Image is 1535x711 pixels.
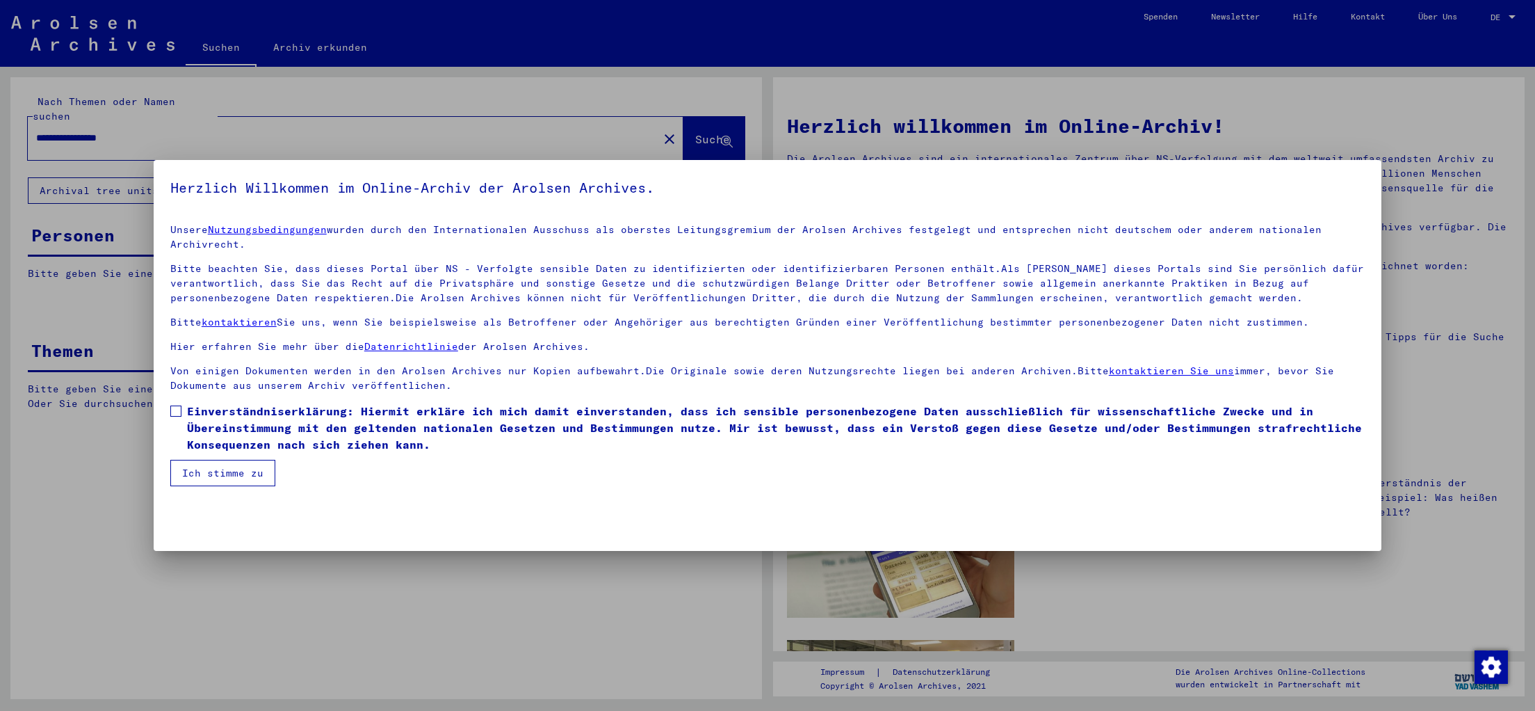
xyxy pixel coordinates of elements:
[208,223,327,236] a: Nutzungsbedingungen
[187,403,1365,453] span: Einverständniserklärung: Hiermit erkläre ich mich damit einverstanden, dass ich sensible personen...
[1475,650,1508,684] img: Zustimmung ändern
[1109,365,1234,377] a: kontaktieren Sie uns
[170,177,1365,199] h5: Herzlich Willkommen im Online-Archiv der Arolsen Archives.
[170,223,1365,252] p: Unsere wurden durch den Internationalen Ausschuss als oberstes Leitungsgremium der Arolsen Archiv...
[170,262,1365,305] p: Bitte beachten Sie, dass dieses Portal über NS - Verfolgte sensible Daten zu identifizierten oder...
[170,339,1365,354] p: Hier erfahren Sie mehr über die der Arolsen Archives.
[364,340,458,353] a: Datenrichtlinie
[170,364,1365,393] p: Von einigen Dokumenten werden in den Arolsen Archives nur Kopien aufbewahrt.Die Originale sowie d...
[170,460,275,486] button: Ich stimme zu
[170,315,1365,330] p: Bitte Sie uns, wenn Sie beispielsweise als Betroffener oder Angehöriger aus berechtigten Gründen ...
[202,316,277,328] a: kontaktieren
